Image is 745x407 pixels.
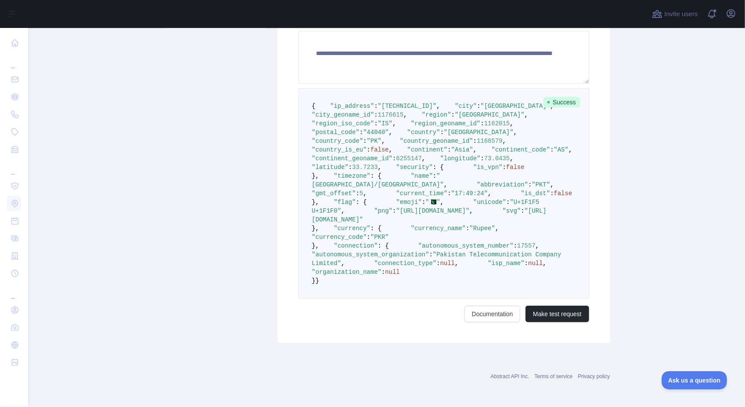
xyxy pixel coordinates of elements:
span: "autonomous_system_organization" [312,251,429,258]
span: { [312,103,316,110]
span: 33.7233 [352,164,378,171]
span: null [385,269,400,276]
span: "png" [374,207,392,214]
span: "country_geoname_id" [400,138,473,145]
span: "continent" [407,146,447,153]
span: "AS" [554,146,569,153]
span: , [525,111,528,118]
span: : [447,190,451,197]
span: "Asia" [451,146,473,153]
span: : [392,155,396,162]
span: } [316,277,319,284]
button: Make test request [525,306,589,322]
span: : [374,120,378,127]
span: "isp_name" [488,260,525,267]
span: : { [433,164,444,171]
span: : { [356,199,367,206]
div: ... [7,159,21,176]
span: , [440,199,444,206]
span: "flag" [334,199,356,206]
span: 5 [360,190,363,197]
span: "connection_type" [374,260,436,267]
a: Privacy policy [578,373,610,379]
span: , [392,120,396,127]
span: : [349,164,352,171]
span: "🇵🇰" [426,199,440,206]
span: "currency_name" [411,225,466,232]
span: , [436,103,440,110]
span: : [473,138,477,145]
span: , [341,207,345,214]
span: "[TECHNICAL_ID]" [378,103,436,110]
span: 17557 [517,242,536,249]
span: : [374,103,378,110]
span: , [389,129,392,136]
span: "[URL][DOMAIN_NAME]" [396,207,470,214]
span: : [506,199,510,206]
button: Invite users [650,7,700,21]
span: false [371,146,389,153]
span: : { [371,225,381,232]
span: "organization_name" [312,269,382,276]
span: "abbreviation" [477,181,529,188]
span: 1176615 [378,111,404,118]
span: : [447,146,451,153]
span: "region_iso_code" [312,120,374,127]
span: , [495,225,499,232]
span: : [514,242,517,249]
iframe: Toggle Customer Support [662,371,728,390]
span: "region" [422,111,451,118]
span: "PK" [367,138,382,145]
span: , [502,138,506,145]
span: "[GEOGRAPHIC_DATA]" [481,103,550,110]
span: "Rupee" [470,225,495,232]
span: "continent_geoname_id" [312,155,393,162]
a: Documentation [464,306,520,322]
span: "region_geoname_id" [411,120,481,127]
span: null [528,260,543,267]
span: : [356,190,359,197]
span: , [455,260,458,267]
span: "security" [396,164,433,171]
span: : { [371,172,381,179]
span: : [477,103,481,110]
span: , [569,146,572,153]
span: }, [312,172,319,179]
span: : [360,129,363,136]
span: 73.0435 [484,155,510,162]
span: : { [378,242,389,249]
span: , [470,207,473,214]
span: }, [312,225,319,232]
span: "IS" [378,120,393,127]
span: "name" [411,172,433,179]
span: "svg" [502,207,521,214]
span: : [381,269,385,276]
span: "emoji" [396,199,422,206]
span: "timezone" [334,172,371,179]
span: : [550,190,554,197]
span: , [536,242,539,249]
span: Success [543,97,580,107]
span: "connection" [334,242,378,249]
span: , [381,138,385,145]
span: 6255147 [396,155,422,162]
span: }, [312,199,319,206]
span: Invite users [664,9,698,19]
span: false [506,164,525,171]
span: : [466,225,469,232]
span: : [367,146,371,153]
span: false [554,190,572,197]
span: : [422,199,426,206]
span: : [440,129,444,136]
span: , [514,129,517,136]
span: "continent_code" [491,146,550,153]
span: : [521,207,524,214]
span: "longitude" [440,155,481,162]
div: ... [7,52,21,70]
span: : [429,251,433,258]
span: "current_time" [396,190,448,197]
span: : [525,260,528,267]
span: } [312,277,316,284]
span: "latitude" [312,164,349,171]
span: "17:49:24" [451,190,488,197]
